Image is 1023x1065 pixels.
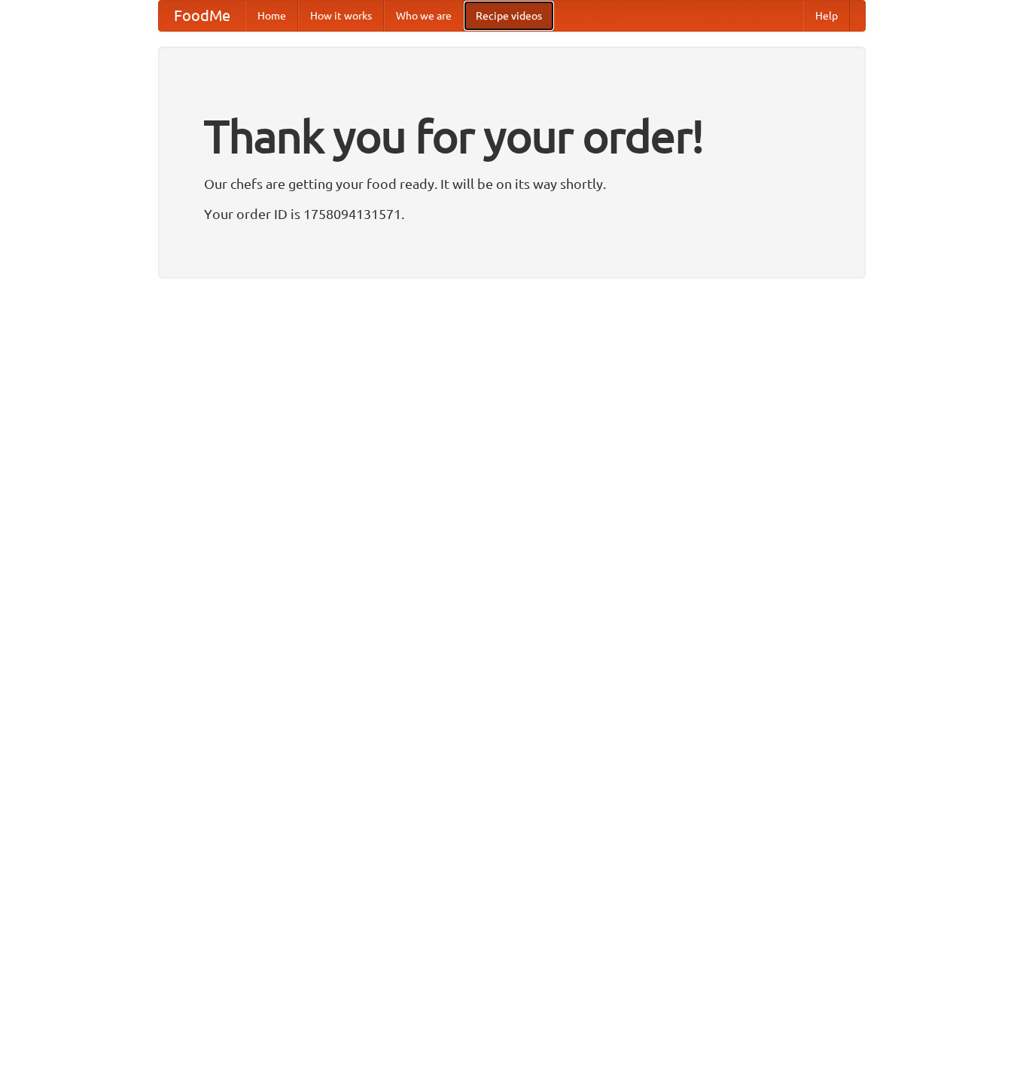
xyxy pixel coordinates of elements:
[245,1,298,31] a: Home
[803,1,850,31] a: Help
[298,1,384,31] a: How it works
[204,202,820,225] p: Your order ID is 1758094131571.
[204,100,820,172] h1: Thank you for your order!
[159,1,245,31] a: FoodMe
[384,1,464,31] a: Who we are
[464,1,554,31] a: Recipe videos
[204,172,820,195] p: Our chefs are getting your food ready. It will be on its way shortly.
